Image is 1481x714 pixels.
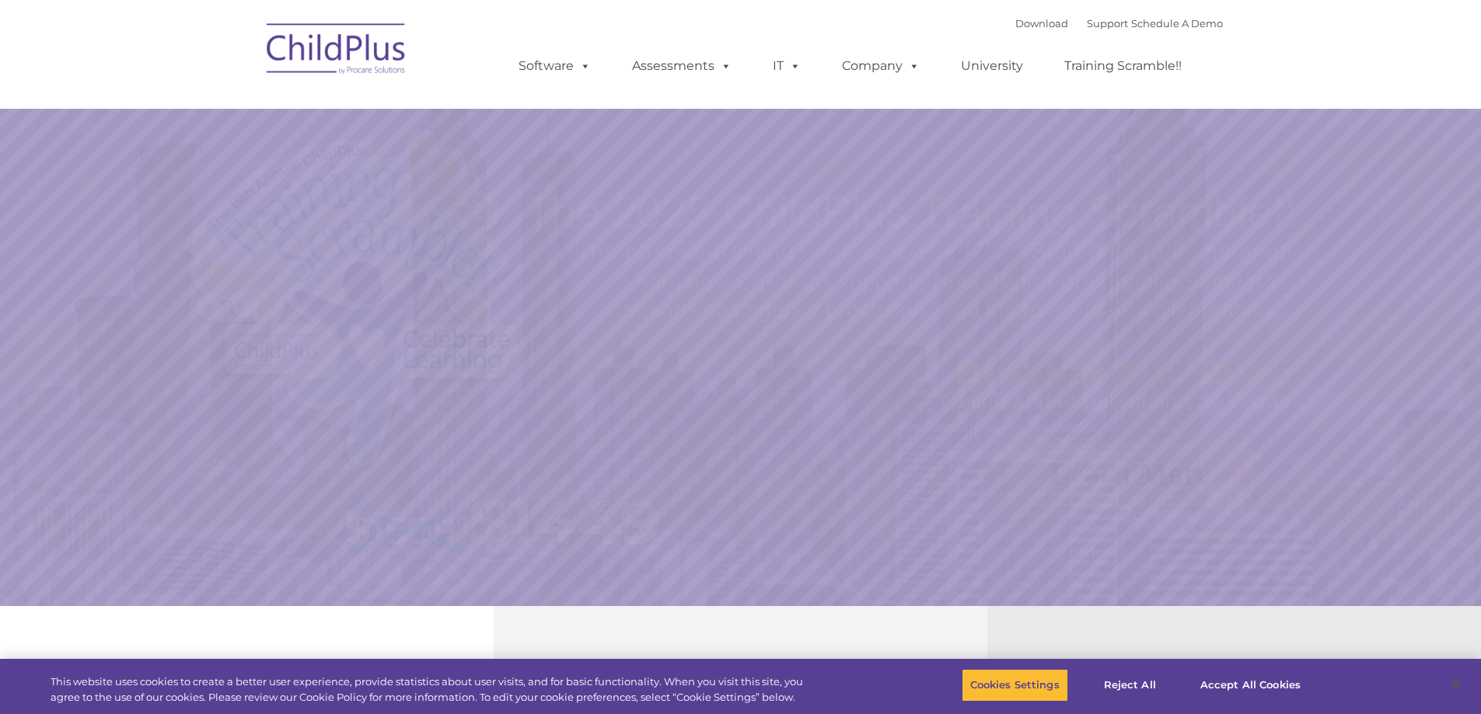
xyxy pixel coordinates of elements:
button: Cookies Settings [962,669,1068,702]
a: Training Scramble!! [1049,51,1197,82]
div: This website uses cookies to create a better user experience, provide statistics about user visit... [51,674,815,705]
a: Support [1087,17,1128,30]
button: Accept All Cookies [1192,669,1309,702]
button: Reject All [1081,669,1179,702]
a: Schedule A Demo [1131,17,1223,30]
button: Close [1439,668,1473,702]
font: | [1015,17,1223,30]
img: ChildPlus by Procare Solutions [259,12,414,90]
a: Assessments [617,51,747,82]
a: University [945,51,1039,82]
a: Company [826,51,935,82]
a: IT [757,51,816,82]
a: Download [1015,17,1068,30]
a: Software [503,51,606,82]
a: Learn More [1007,441,1253,507]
